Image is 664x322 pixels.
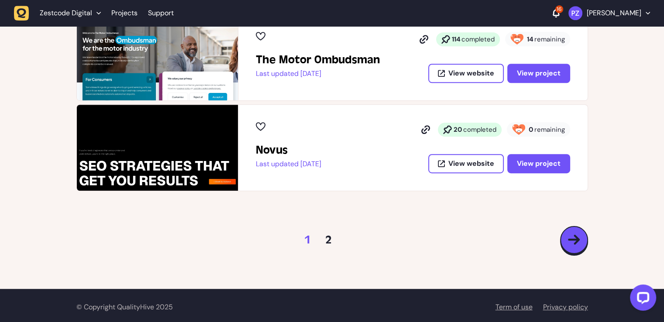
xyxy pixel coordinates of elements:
[568,6,650,20] button: [PERSON_NAME]
[463,125,496,134] span: completed
[325,233,332,247] a: 2
[304,233,311,247] a: 1
[587,9,641,17] p: [PERSON_NAME]
[428,154,504,173] button: View website
[495,302,533,312] a: Term of use
[448,70,494,77] span: View website
[452,35,461,44] strong: 114
[507,154,570,173] button: View project
[148,9,174,17] a: Support
[543,302,588,312] a: Privacy policy
[40,9,92,17] span: Zestcode Digital
[529,125,533,134] strong: 0
[527,35,533,44] strong: 14
[555,5,563,13] div: 16
[111,5,138,21] a: Projects
[14,5,106,21] button: Zestcode Digital
[256,53,380,67] h2: The Motor Ombudsman
[77,14,238,100] img: The Motor Ombudsman
[507,64,570,83] button: View project
[517,160,561,167] span: View project
[76,302,173,312] span: © Copyright QualityHive 2025
[461,35,495,44] span: completed
[77,105,238,191] img: Novus
[623,281,660,318] iframe: LiveChat chat widget
[454,125,462,134] strong: 20
[256,160,321,168] p: Last updated [DATE]
[428,64,504,83] button: View website
[534,35,565,44] span: remaining
[517,70,561,77] span: View project
[448,160,494,167] span: View website
[256,143,321,157] h2: Novus
[568,6,582,20] img: Paris Zisis
[256,69,380,78] p: Last updated [DATE]
[534,125,565,134] span: remaining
